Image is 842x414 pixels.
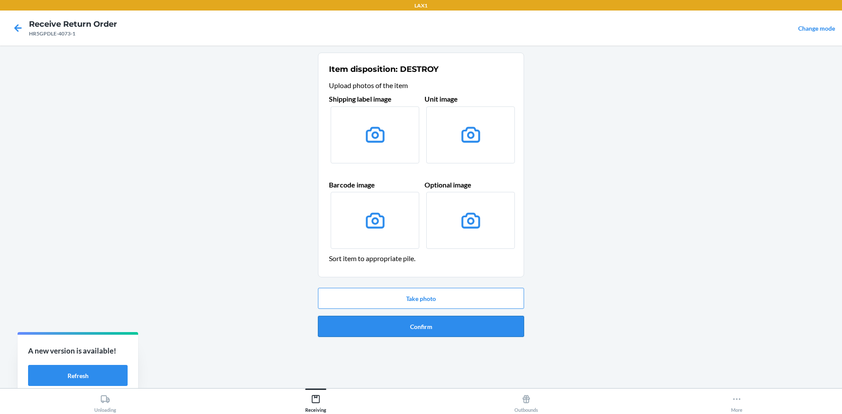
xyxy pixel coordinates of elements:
[94,391,116,413] div: Unloading
[329,95,392,103] span: Shipping label image
[29,18,117,30] h4: Receive Return Order
[514,391,538,413] div: Outbounds
[329,80,513,91] header: Upload photos of the item
[29,30,117,38] div: HR5GPDLE-4073-1
[28,365,128,386] button: Refresh
[210,389,421,413] button: Receiving
[28,345,128,357] p: A new version is available!
[305,391,326,413] div: Receiving
[425,180,471,189] span: Optional image
[425,95,458,103] span: Unit image
[631,389,842,413] button: More
[414,2,428,10] p: LAX1
[318,288,524,309] button: Take photo
[329,64,439,75] h2: Item disposition: DESTROY
[318,316,524,337] button: Confirm
[329,253,513,264] header: Sort item to appropriate pile.
[329,180,375,189] span: Barcode image
[421,389,631,413] button: Outbounds
[731,391,742,413] div: More
[798,25,835,32] a: Change mode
